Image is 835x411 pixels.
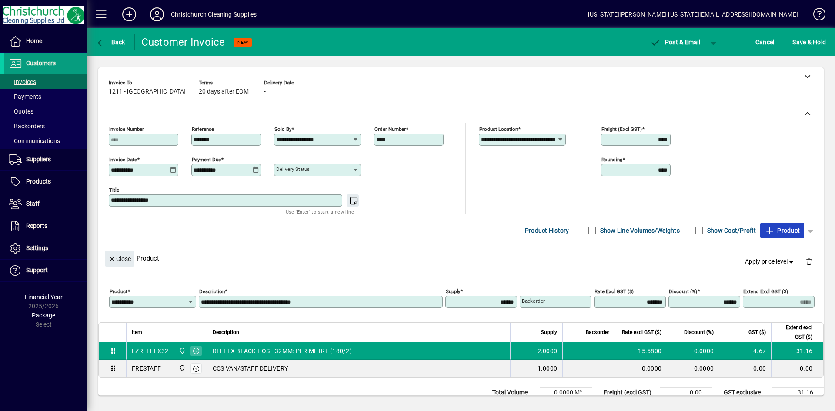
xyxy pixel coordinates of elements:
span: Christchurch Cleaning Supplies Ltd [177,346,187,356]
a: Staff [4,193,87,215]
span: CCS VAN/STAFF DELIVERY [213,364,288,373]
a: Settings [4,237,87,259]
button: Cancel [753,34,777,50]
button: Close [105,251,134,267]
mat-label: Product location [479,126,518,132]
td: GST exclusive [719,388,772,398]
app-page-header-button: Close [103,254,137,262]
button: Delete [798,251,819,272]
mat-label: Product [110,288,127,294]
button: Product [760,223,804,238]
span: Quotes [9,108,33,115]
span: Package [32,312,55,319]
label: Show Line Volumes/Weights [598,226,680,235]
span: ost & Email [650,39,700,46]
mat-label: Extend excl GST ($) [743,288,788,294]
span: Discount (%) [684,327,714,337]
button: Apply price level [741,254,799,270]
td: 0.00 [719,360,771,377]
td: 0.0000 [667,360,719,377]
span: 2.0000 [538,347,558,355]
mat-label: Delivery status [276,166,310,172]
td: 31.16 [771,342,823,360]
a: Communications [4,134,87,148]
div: 15.5800 [620,347,661,355]
mat-label: Sold by [274,126,291,132]
span: Support [26,267,48,274]
a: Products [4,171,87,193]
span: ave & Hold [792,35,826,49]
span: Product [765,224,800,237]
a: Reports [4,215,87,237]
span: 1211 - [GEOGRAPHIC_DATA] [109,88,186,95]
span: Extend excl GST ($) [777,323,812,342]
mat-label: Freight (excl GST) [601,126,642,132]
span: Customers [26,60,56,67]
span: GST ($) [748,327,766,337]
mat-label: Backorder [522,298,545,304]
div: [US_STATE][PERSON_NAME] [US_STATE][EMAIL_ADDRESS][DOMAIN_NAME] [588,7,798,21]
span: 1.0000 [538,364,558,373]
mat-label: Rate excl GST ($) [595,288,634,294]
mat-label: Invoice number [109,126,144,132]
span: Home [26,37,42,44]
span: Backorder [586,327,609,337]
button: Product History [521,223,573,238]
a: Knowledge Base [807,2,824,30]
mat-label: Description [199,288,225,294]
span: Financial Year [25,294,63,301]
mat-label: Payment due [192,157,221,163]
span: Backorders [9,123,45,130]
span: Christchurch Cleaning Supplies Ltd [177,364,187,373]
span: Description [213,327,239,337]
td: 31.16 [772,388,824,398]
a: Quotes [4,104,87,119]
app-page-header-button: Back [87,34,135,50]
td: 0.0000 M³ [540,388,592,398]
span: Payments [9,93,41,100]
a: Support [4,260,87,281]
td: 0.00 [660,388,712,398]
span: Close [108,252,131,266]
span: Product History [525,224,569,237]
button: Profile [143,7,171,22]
span: Back [96,39,125,46]
span: REFLEX BLACK HOSE 32MM: PER METRE (180/2) [213,347,352,355]
button: Back [94,34,127,50]
div: Customer Invoice [141,35,225,49]
mat-label: Title [109,187,119,193]
div: 0.0000 [620,364,661,373]
a: Backorders [4,119,87,134]
span: Products [26,178,51,185]
a: Invoices [4,74,87,89]
mat-label: Order number [374,126,406,132]
span: Communications [9,137,60,144]
span: Rate excl GST ($) [622,327,661,337]
mat-label: Supply [446,288,460,294]
span: Item [132,327,142,337]
span: Invoices [9,78,36,85]
button: Save & Hold [790,34,828,50]
button: Post & Email [645,34,705,50]
td: 0.0000 [667,342,719,360]
span: Supply [541,327,557,337]
button: Add [115,7,143,22]
mat-label: Reference [192,126,214,132]
span: Settings [26,244,48,251]
mat-hint: Use 'Enter' to start a new line [286,207,354,217]
div: Product [98,242,824,274]
mat-label: Invoice date [109,157,137,163]
td: 4.67 [719,342,771,360]
span: Reports [26,222,47,229]
app-page-header-button: Delete [798,257,819,265]
mat-label: Discount (%) [669,288,697,294]
span: 20 days after EOM [199,88,249,95]
span: Cancel [755,35,775,49]
span: Apply price level [745,257,795,266]
span: Suppliers [26,156,51,163]
span: NEW [237,40,248,45]
span: Staff [26,200,40,207]
label: Show Cost/Profit [705,226,756,235]
a: Home [4,30,87,52]
div: FRESTAFF [132,364,161,373]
